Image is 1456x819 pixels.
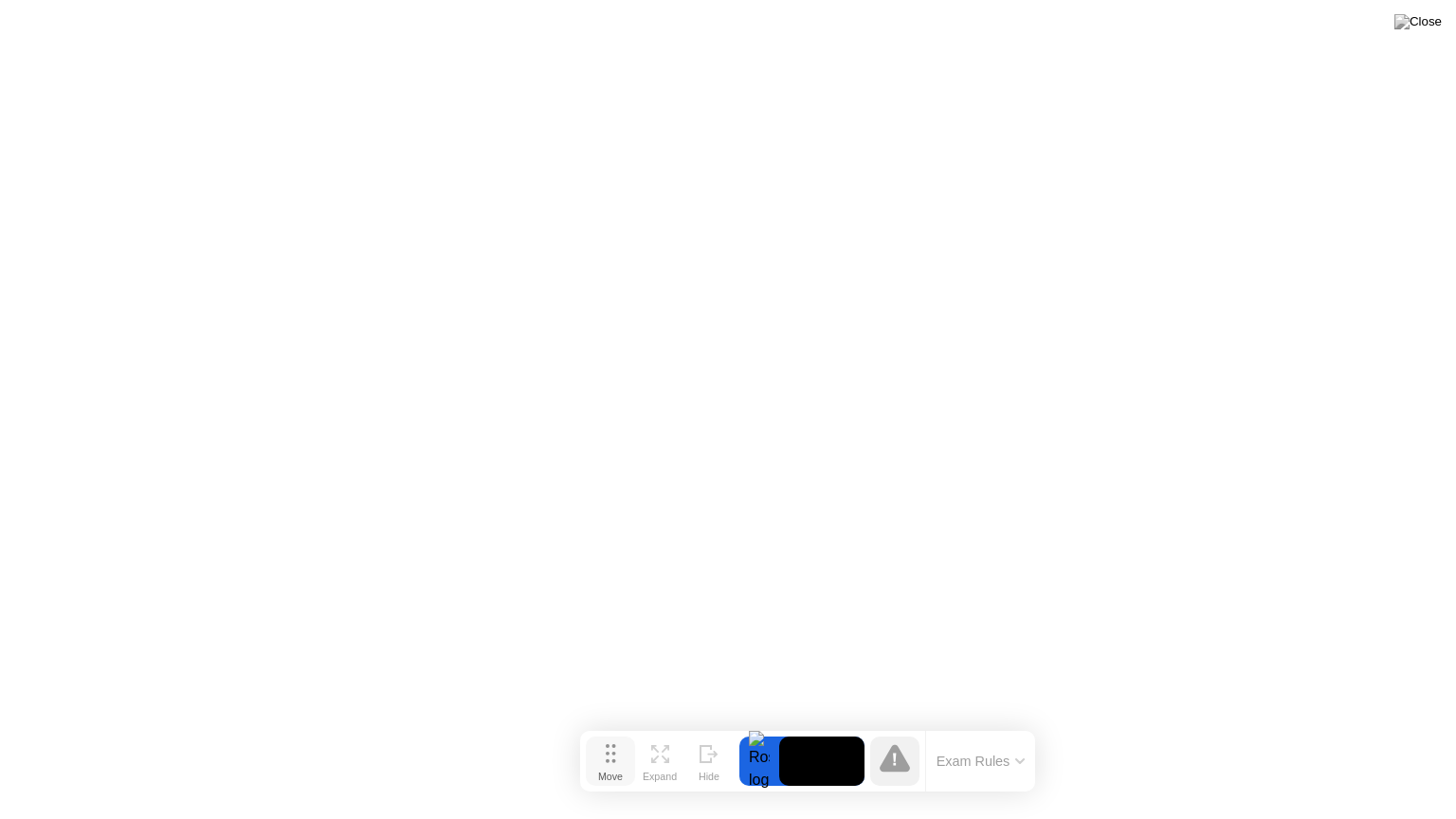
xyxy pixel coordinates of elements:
div: Move [598,771,623,782]
button: Exam Rules [931,753,1031,770]
div: Hide [699,771,719,782]
button: Hide [684,737,734,786]
button: Expand [635,737,684,786]
div: Expand [643,771,677,782]
button: Move [586,737,635,786]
